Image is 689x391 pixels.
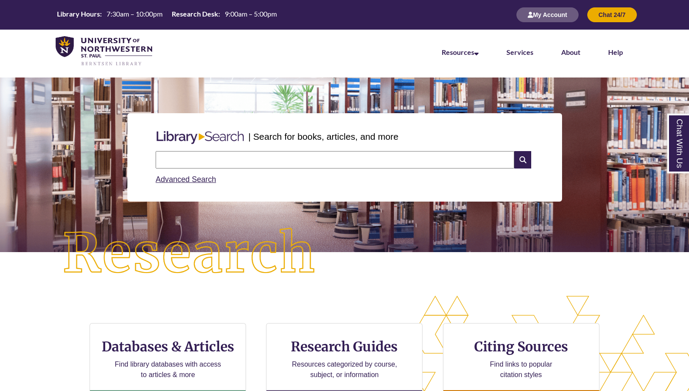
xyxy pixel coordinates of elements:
[442,48,479,56] a: Resources
[152,128,248,148] img: Libary Search
[53,9,280,21] a: Hours Today
[514,151,531,169] i: Search
[587,7,637,22] button: Chat 24/7
[288,359,401,380] p: Resources categorized by course, subject, or information
[34,200,344,308] img: Research
[111,359,225,380] p: Find library databases with access to articles & more
[608,48,623,56] a: Help
[156,175,216,184] a: Advanced Search
[97,338,239,355] h3: Databases & Articles
[479,359,563,380] p: Find links to popular citation styles
[587,11,637,18] a: Chat 24/7
[53,9,280,20] table: Hours Today
[56,36,152,67] img: UNWSP Library Logo
[273,338,415,355] h3: Research Guides
[53,9,103,19] th: Library Hours:
[516,7,579,22] button: My Account
[561,48,580,56] a: About
[168,9,221,19] th: Research Desk:
[107,10,163,18] span: 7:30am – 10:00pm
[506,48,533,56] a: Services
[468,338,574,355] h3: Citing Sources
[225,10,277,18] span: 9:00am – 5:00pm
[248,130,398,143] p: | Search for books, articles, and more
[516,11,579,18] a: My Account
